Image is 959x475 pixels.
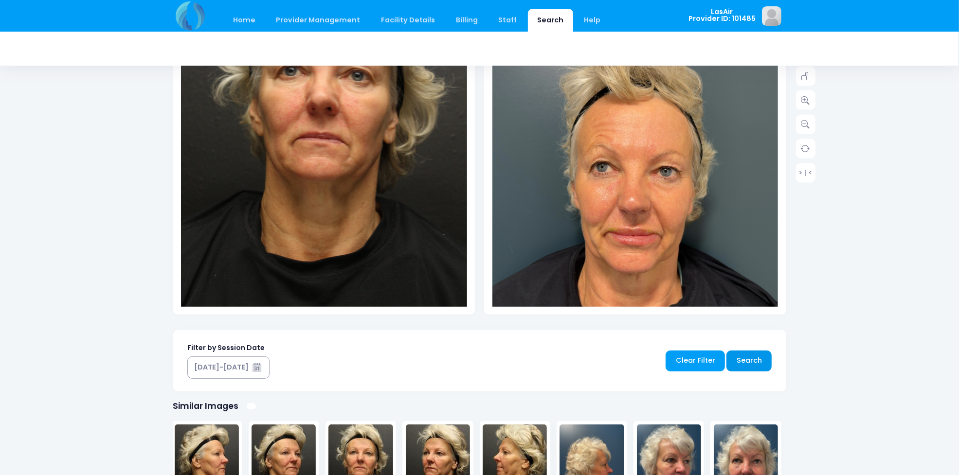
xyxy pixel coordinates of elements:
a: Clear Filter [666,351,725,371]
a: Help [575,9,610,32]
a: Home [224,9,265,32]
h1: Similar Images [173,401,239,411]
div: [DATE]-[DATE] [194,362,249,372]
img: image [762,6,781,26]
a: Facility Details [371,9,445,32]
label: Filter by Session Date [187,343,265,353]
a: Search [726,351,772,371]
span: LasAir Provider ID: 101485 [688,8,756,22]
a: Search [528,9,573,32]
a: Billing [446,9,487,32]
a: > | < [796,163,815,182]
a: Provider Management [267,9,370,32]
a: Staff [489,9,526,32]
